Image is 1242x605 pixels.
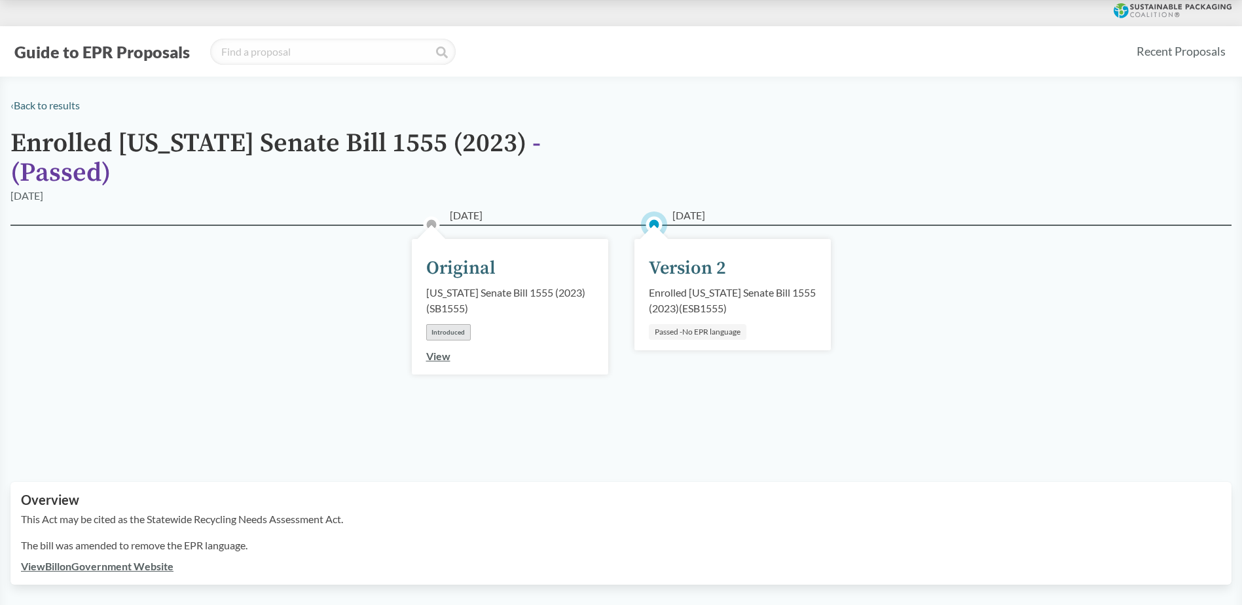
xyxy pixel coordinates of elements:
[21,511,1221,527] p: This Act may be cited as the Statewide Recycling Needs Assessment Act.
[21,560,174,572] a: ViewBillonGovernment Website
[450,208,483,223] span: [DATE]
[649,255,726,282] div: Version 2
[649,285,816,316] div: Enrolled [US_STATE] Senate Bill 1555 (2023) ( ESB1555 )
[649,324,746,340] div: Passed -No EPR language
[10,41,194,62] button: Guide to EPR Proposals
[10,127,541,189] span: - ( Passed )
[10,129,639,188] h1: Enrolled [US_STATE] Senate Bill 1555 (2023)
[1131,37,1232,66] a: Recent Proposals
[10,188,43,204] div: [DATE]
[426,285,594,316] div: [US_STATE] Senate Bill 1555 (2023) ( SB1555 )
[10,99,80,111] a: ‹Back to results
[210,39,456,65] input: Find a proposal
[672,208,705,223] span: [DATE]
[21,538,1221,553] p: The bill was amended to remove the EPR language.
[426,350,450,362] a: View
[426,324,471,340] div: Introduced
[21,492,1221,507] h2: Overview
[426,255,496,282] div: Original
